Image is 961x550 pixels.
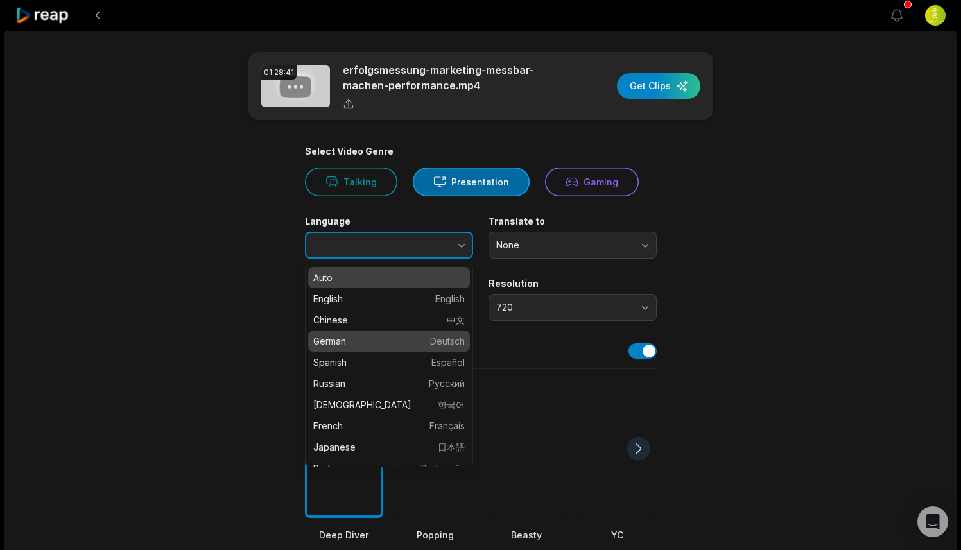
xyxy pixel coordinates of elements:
p: Auto [313,271,465,284]
span: Español [431,356,465,369]
span: Français [429,419,465,433]
span: 日本語 [438,440,465,454]
p: [DEMOGRAPHIC_DATA] [313,398,465,411]
div: Select Video Genre [305,146,657,157]
button: None [489,232,657,259]
p: Spanish [313,356,465,369]
div: 01:28:41 [261,65,297,80]
label: Translate to [489,216,657,227]
button: 720 [489,294,657,321]
p: Chinese [313,313,465,327]
div: Beasty [487,528,566,542]
p: Russian [313,377,465,390]
div: YC [578,528,657,542]
label: Language [305,216,473,227]
div: Open Intercom Messenger [917,506,948,537]
span: Deutsch [430,334,465,348]
div: Popping [396,528,474,542]
p: German [313,334,465,348]
p: erfolgsmessung-marketing-messbar-machen-performance.mp4 [343,62,564,93]
p: Portuguese [313,461,465,475]
button: Presentation [413,168,530,196]
div: Deep Diver [305,528,383,542]
p: English [313,292,465,305]
p: Japanese [313,440,465,454]
button: Talking [305,168,397,196]
p: French [313,419,465,433]
span: Русский [429,377,465,390]
label: Resolution [489,278,657,289]
span: Português [421,461,465,475]
span: 한국어 [438,398,465,411]
span: None [496,239,631,251]
span: 720 [496,302,631,313]
button: Get Clips [617,73,700,99]
span: English [435,292,465,305]
button: Gaming [545,168,639,196]
span: 中文 [447,313,465,327]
